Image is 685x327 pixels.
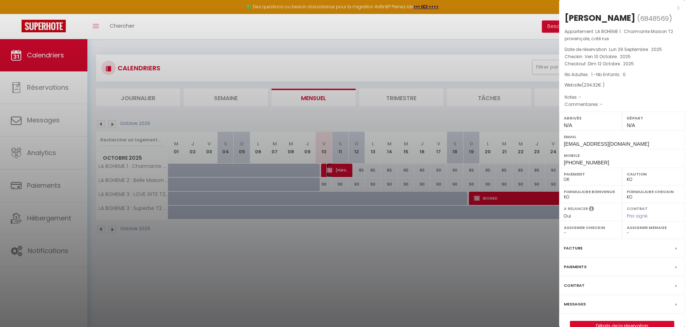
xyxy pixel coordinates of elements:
[600,101,603,107] span: -
[589,206,594,214] i: Sélectionner OUI si vous souhaiter envoyer les séquences de messages post-checkout
[565,101,680,108] p: Commentaires :
[564,224,617,231] label: Assigner Checkin
[564,122,572,128] span: N/A
[564,133,680,140] label: Email
[565,46,680,53] p: Date de réservation :
[627,224,680,231] label: Assigner Menage
[565,94,680,101] p: Notes :
[564,160,609,165] span: [PHONE_NUMBER]
[564,300,586,308] label: Messages
[588,61,634,67] span: Dim 12 Octobre . 2025
[565,28,680,42] p: Appartement :
[564,141,649,147] span: [EMAIL_ADDRESS][DOMAIN_NAME]
[565,60,680,67] p: Checkout :
[585,53,631,60] span: Ven 10 Octobre . 2025
[627,206,648,210] label: Contrat
[627,188,680,195] label: Formulaire Checkin
[627,213,648,219] span: Pas signé
[640,14,669,23] span: 6848569
[564,244,583,252] label: Facture
[627,115,680,122] label: Départ
[565,71,626,78] span: Nb Adultes : 1 -
[596,71,626,78] span: Nb Enfants : 0
[564,152,680,159] label: Mobile
[579,94,581,100] span: -
[565,12,635,24] div: [PERSON_NAME]
[564,170,617,178] label: Paiement
[564,206,588,212] label: A relancer
[609,46,662,52] span: Lun 29 Septembre . 2025
[565,82,680,89] div: Website
[627,170,680,178] label: Caution
[565,28,673,42] span: LA BOHEME 1 : Charmante Maison T2 provençale, coté rue
[564,263,586,271] label: Paiements
[637,13,672,23] span: ( )
[559,4,680,12] div: x
[564,115,617,122] label: Arrivée
[564,282,585,289] label: Contrat
[564,188,617,195] label: Formulaire Bienvenue
[582,82,604,88] span: ( € )
[565,53,680,60] p: Checkin :
[584,82,598,88] span: 234.32
[627,122,635,128] span: N/A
